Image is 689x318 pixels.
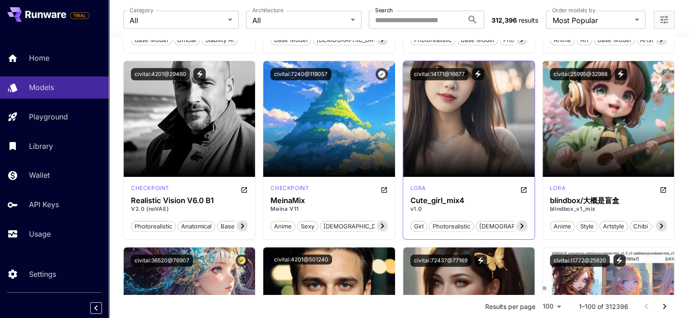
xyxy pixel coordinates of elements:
[552,15,631,26] span: Most Popular
[655,297,674,315] button: Go to next page
[90,302,102,314] button: Collapse sidebar
[653,220,674,232] button: cute
[613,255,626,267] button: View trigger words
[131,34,172,46] button: base model
[429,220,474,232] button: photorealistic
[97,300,109,316] div: Collapse sidebar
[320,220,393,232] button: [DEMOGRAPHIC_DATA]
[594,36,634,45] span: base model
[236,255,248,267] button: Certified Model – Vetted for best performance and includes a commercial license.
[411,222,427,231] span: girl
[131,68,190,81] button: civitai:4201@29460
[659,14,670,26] button: Open more filters
[131,36,171,45] span: base model
[410,184,426,195] div: SD 1.5
[410,68,468,81] button: civitai:14171@16677
[271,222,295,231] span: anime
[539,299,564,313] div: 100
[173,34,200,46] button: official
[475,255,487,267] button: View trigger words
[298,222,318,231] span: sexy
[577,220,597,232] button: style
[29,111,68,122] p: Playground
[297,220,318,232] button: sexy
[600,222,627,231] span: artstyle
[70,10,90,21] span: Add your payment card to enable full platform functionality.
[202,36,237,45] span: stability ai
[29,269,56,280] p: Settings
[131,222,175,231] span: photorealistic
[519,16,538,24] span: results
[660,184,667,195] button: Open in CivitAI
[29,141,53,152] p: Library
[550,34,575,46] button: anime
[29,199,59,210] p: API Keys
[131,220,176,232] button: photorealistic
[550,196,667,205] div: blindbox/大概是盲盒
[520,184,527,195] button: Open in CivitAI
[550,255,610,267] button: civitai:11772@25820
[410,220,427,232] button: girl
[241,184,248,195] button: Open in CivitAI
[550,222,574,231] span: anime
[411,36,455,45] span: photorealistic
[577,36,592,45] span: art
[193,68,206,81] button: View trigger words
[577,222,597,231] span: style
[270,196,387,205] h3: MeinaMix
[410,196,527,205] h3: Cute_girl_mix4
[131,255,193,267] button: civitai:36520@76907
[131,184,169,192] p: checkpoint
[410,255,471,267] button: civitai:72437@77169
[29,228,51,239] p: Usage
[636,34,665,46] button: artstyle
[313,36,385,45] span: [DEMOGRAPHIC_DATA]
[178,220,215,232] button: anatomical
[178,222,215,231] span: anatomical
[472,68,484,81] button: View trigger words
[252,7,283,14] label: Architecture
[270,34,311,46] button: base model
[485,302,535,311] p: Results per page
[476,220,549,232] button: [DEMOGRAPHIC_DATA]
[217,220,258,232] button: base model
[550,184,565,192] p: lora
[579,302,628,311] p: 1–100 of 312396
[270,68,331,81] button: civitai:7240@119057
[131,196,248,205] h3: Realistic Vision V6.0 B1
[599,220,628,232] button: artstyle
[271,36,311,45] span: base model
[630,222,651,231] span: chibi
[500,36,523,45] span: photo
[594,34,635,46] button: base model
[202,34,237,46] button: stability ai
[550,68,611,81] button: civitai:25995@32988
[410,184,426,192] p: lora
[458,36,497,45] span: base model
[29,170,50,180] p: Wallet
[410,34,455,46] button: photorealistic
[29,52,49,63] p: Home
[429,222,473,231] span: photorealistic
[577,34,592,46] button: art
[491,16,517,24] span: 312,396
[270,220,295,232] button: anime
[550,184,565,195] div: SD 1.5
[270,184,309,192] p: checkpoint
[550,36,574,45] span: anime
[320,222,392,231] span: [DEMOGRAPHIC_DATA]
[70,12,89,19] span: TRIAL
[217,222,257,231] span: base model
[500,34,523,46] button: photo
[552,7,595,14] label: Order models by
[637,36,665,45] span: artstyle
[376,68,388,81] button: Verified working
[131,205,248,213] p: V2.0 (noVAE)
[130,15,224,26] span: All
[270,205,387,213] p: Meina V11
[29,82,54,93] p: Models
[270,255,332,265] button: civitai:4201@501240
